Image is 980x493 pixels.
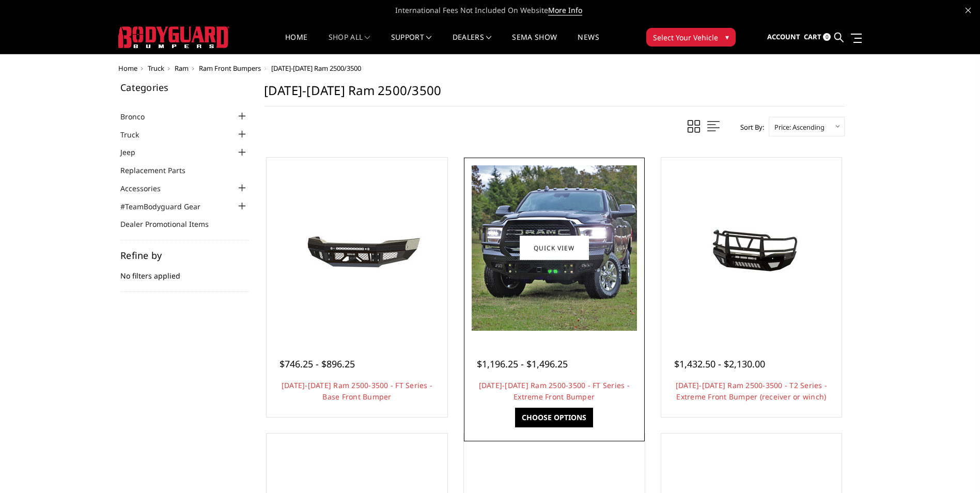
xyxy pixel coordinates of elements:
a: Home [285,34,307,54]
span: 0 [823,33,831,41]
a: Ram Front Bumpers [199,64,261,73]
a: Truck [120,129,152,140]
a: #TeamBodyguard Gear [120,201,213,212]
a: News [578,34,599,54]
button: Select Your Vehicle [646,28,736,47]
span: $1,432.50 - $2,130.00 [674,358,765,370]
span: Select Your Vehicle [653,32,718,43]
a: Cart 0 [804,23,831,51]
a: Home [118,64,137,73]
span: Cart [804,32,821,41]
a: Choose Options [515,408,593,427]
img: BODYGUARD BUMPERS [118,26,229,48]
span: ▾ [725,32,729,42]
a: 2019-2025 Ram 2500-3500 - FT Series - Base Front Bumper [269,160,445,336]
a: [DATE]-[DATE] Ram 2500-3500 - FT Series - Extreme Front Bumper [479,380,630,402]
iframe: Chat Widget [928,443,980,493]
a: More Info [548,5,582,16]
span: Account [767,32,800,41]
span: [DATE]-[DATE] Ram 2500/3500 [271,64,361,73]
div: No filters applied [120,251,248,292]
label: Sort By: [735,119,764,135]
a: Replacement Parts [120,165,198,176]
a: Account [767,23,800,51]
a: [DATE]-[DATE] Ram 2500-3500 - FT Series - Base Front Bumper [282,380,432,402]
a: Truck [148,64,164,73]
a: Quick view [520,236,589,260]
h1: [DATE]-[DATE] Ram 2500/3500 [264,83,845,106]
img: 2019-2025 Ram 2500-3500 - FT Series - Base Front Bumper [274,209,440,287]
a: shop all [329,34,370,54]
h5: Categories [120,83,248,92]
img: 2019-2025 Ram 2500-3500 - T2 Series - Extreme Front Bumper (receiver or winch) [668,209,834,287]
span: $746.25 - $896.25 [279,358,355,370]
a: Bronco [120,111,158,122]
a: Jeep [120,147,148,158]
span: $1,196.25 - $1,496.25 [477,358,568,370]
a: 2019-2025 Ram 2500-3500 - T2 Series - Extreme Front Bumper (receiver or winch) 2019-2025 Ram 2500... [664,160,839,336]
a: Support [391,34,432,54]
img: 2019-2025 Ram 2500-3500 - FT Series - Extreme Front Bumper [472,165,637,331]
a: [DATE]-[DATE] Ram 2500-3500 - T2 Series - Extreme Front Bumper (receiver or winch) [676,380,827,402]
h5: Refine by [120,251,248,260]
a: SEMA Show [512,34,557,54]
a: Accessories [120,183,174,194]
a: Dealer Promotional Items [120,219,222,229]
a: 2019-2025 Ram 2500-3500 - FT Series - Extreme Front Bumper 2019-2025 Ram 2500-3500 - FT Series - ... [466,160,642,336]
a: Dealers [453,34,492,54]
a: Ram [175,64,189,73]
